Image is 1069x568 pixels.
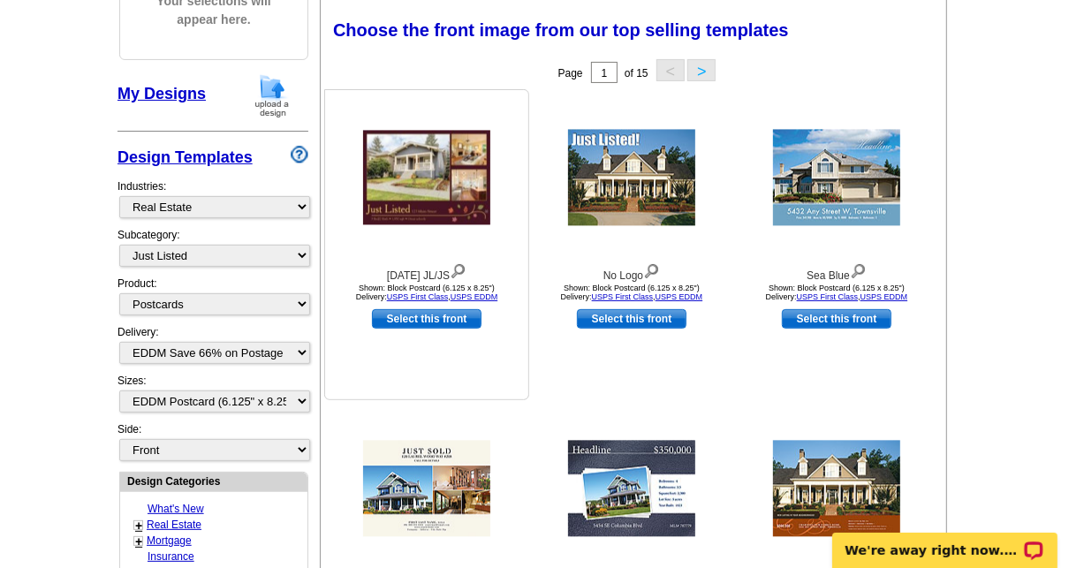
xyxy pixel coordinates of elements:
[147,519,201,531] a: Real Estate
[372,309,481,329] a: use this design
[363,441,490,537] img: 4 Images
[118,373,308,421] div: Sizes:
[118,276,308,324] div: Product:
[577,309,686,329] a: use this design
[568,130,695,226] img: No Logo
[797,292,859,301] a: USPS First Class
[148,503,204,515] a: What's New
[821,512,1069,568] iframe: LiveChat chat widget
[656,292,703,301] a: USPS EDDM
[625,67,648,80] span: of 15
[850,260,867,279] img: view design details
[773,130,900,226] img: Sea Blue
[861,292,908,301] a: USPS EDDM
[534,260,729,284] div: No Logo
[291,146,308,163] img: design-wizard-help-icon.png
[118,170,308,227] div: Industries:
[739,260,934,284] div: Sea Blue
[739,284,934,301] div: Shown: Block Postcard (6.125 x 8.25") Delivery: ,
[330,260,524,284] div: [DATE] JL/JS
[592,292,654,301] a: USPS First Class
[118,85,206,102] a: My Designs
[118,227,308,276] div: Subcategory:
[330,284,524,301] div: Shown: Block Postcard (6.125 x 8.25") Delivery: ,
[118,324,308,373] div: Delivery:
[148,550,194,563] a: Insurance
[558,67,583,80] span: Page
[656,59,685,81] button: <
[147,534,192,547] a: Mortgage
[782,309,891,329] a: use this design
[451,292,498,301] a: USPS EDDM
[120,473,307,489] div: Design Categories
[249,73,295,118] img: upload-design
[387,292,449,301] a: USPS First Class
[333,20,789,40] span: Choose the front image from our top selling templates
[118,148,253,166] a: Design Templates
[568,441,695,537] img: Textured Denim
[773,441,900,537] img: Charm
[450,260,466,279] img: view design details
[135,519,142,533] a: +
[643,260,660,279] img: view design details
[534,284,729,301] div: Shown: Block Postcard (6.125 x 8.25") Delivery: ,
[687,59,716,81] button: >
[363,131,490,225] img: Thanksgiving JL/JS
[118,421,308,463] div: Side:
[135,534,142,549] a: +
